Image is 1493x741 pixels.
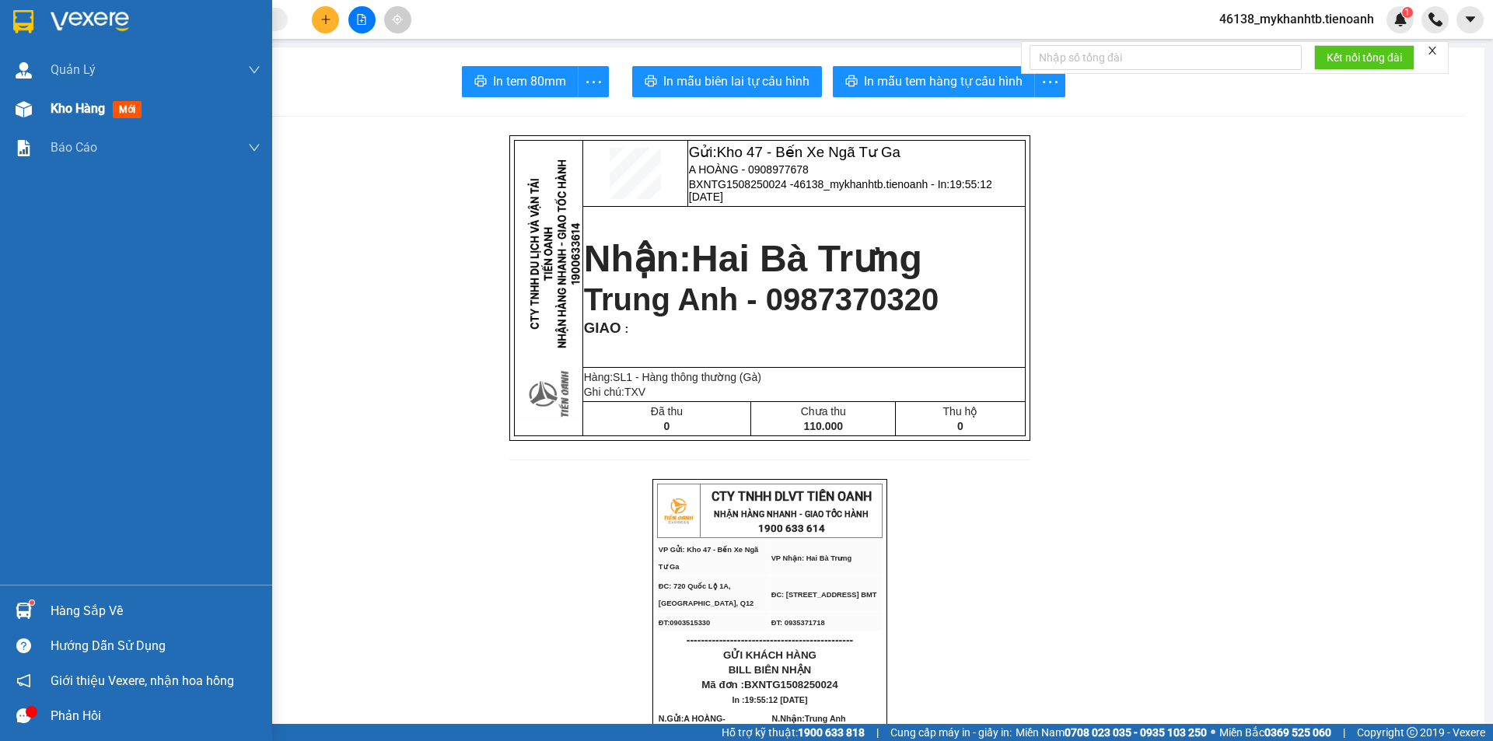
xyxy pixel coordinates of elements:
[16,140,32,156] img: solution-icon
[689,163,809,176] span: A HOÀNG - 0908977678
[758,523,825,534] strong: 1900 633 614
[632,66,822,97] button: printerIn mẫu biên lai tự cấu hình
[16,112,181,197] strong: Nhận:
[798,726,865,739] strong: 1900 633 818
[320,14,331,25] span: plus
[729,664,812,676] span: BILL BIÊN NHẬN
[772,714,855,740] span: N.Nhận:
[645,75,657,89] span: printer
[584,238,922,279] strong: Nhận:
[51,599,260,623] div: Hàng sắp về
[1034,66,1065,97] button: more
[801,405,846,418] span: Chưa thu
[1065,726,1207,739] strong: 0708 023 035 - 0935 103 250
[943,405,978,418] span: Thu hộ
[51,101,105,116] span: Kho hàng
[1427,45,1438,56] span: close
[1393,12,1407,26] img: icon-new-feature
[621,323,628,335] span: :
[348,6,376,33] button: file-add
[772,714,855,740] span: Trung Anh -
[584,386,645,398] span: Ghi chú:
[51,634,260,658] div: Hướng dẫn sử dụng
[659,619,710,627] span: ĐT:0903515330
[51,704,260,728] div: Phản hồi
[16,673,31,688] span: notification
[745,695,808,704] span: 19:55:12 [DATE]
[626,371,761,383] span: 1 - Hàng thông thường (Gà)
[356,14,367,25] span: file-add
[1402,7,1413,18] sup: 1
[689,178,992,203] span: BXNTG1508250024 -
[1219,724,1331,741] span: Miền Bắc
[689,178,992,203] span: 46138_mykhanhtb.tienoanh - In:
[712,489,872,504] span: CTY TNHH DLVT TIẾN OANH
[803,420,843,432] span: 110.000
[771,554,851,562] span: VP Nhận: Hai Bà Trưng
[1016,724,1207,741] span: Miền Nam
[723,649,816,661] span: GỬI KHÁCH HÀNG
[833,66,1035,97] button: printerIn mẫu tem hàng tự cấu hình
[1211,729,1215,736] span: ⚪️
[462,66,579,97] button: printerIn tem 80mm
[1030,45,1302,70] input: Nhập số tổng đài
[733,695,808,704] span: In :
[51,60,96,79] span: Quản Lý
[493,72,566,91] span: In tem 80mm
[845,75,858,89] span: printer
[51,671,234,690] span: Giới thiệu Vexere, nhận hoa hồng
[722,724,865,741] span: Hỗ trợ kỹ thuật:
[691,238,922,279] span: Hai Bà Trưng
[578,66,609,97] button: more
[16,603,32,619] img: warehouse-icon
[1327,49,1402,66] span: Kết nối tổng đài
[659,714,736,740] span: N.Gửi:
[689,178,992,203] span: 19:55:12 [DATE]
[659,546,758,571] span: VP Gửi: Kho 47 - Bến Xe Ngã Tư Ga
[16,638,31,653] span: question-circle
[1035,72,1065,92] span: more
[1264,726,1331,739] strong: 0369 525 060
[890,724,1012,741] span: Cung cấp máy in - giấy in:
[584,371,761,383] span: Hàng:SL
[30,600,34,605] sup: 1
[1207,9,1386,29] span: 46138_mykhanhtb.tienoanh
[579,72,608,92] span: more
[659,582,754,607] span: ĐC: 720 Quốc Lộ 1A, [GEOGRAPHIC_DATA], Q12
[663,72,809,91] span: In mẫu biên lai tự cấu hình
[69,75,227,103] span: 46138_mykhanhtb.tienoanh - In:
[876,724,879,741] span: |
[701,679,837,690] span: Mã đơn :
[69,45,206,58] span: A HOÀNG - 0908977678
[69,9,205,42] span: Gửi:
[624,386,645,398] span: TXV
[51,138,97,157] span: Báo cáo
[384,6,411,33] button: aim
[1407,727,1418,738] span: copyright
[16,62,32,79] img: warehouse-icon
[689,144,900,160] span: Gửi:
[651,405,683,418] span: Đã thu
[69,9,205,42] span: Kho 47 - Bến Xe Ngã Tư Ga
[659,491,698,530] img: logo
[392,14,403,25] span: aim
[1463,12,1477,26] span: caret-down
[1456,6,1484,33] button: caret-down
[91,89,182,103] span: 19:55:12 [DATE]
[16,101,32,117] img: warehouse-icon
[584,282,939,316] span: Trung Anh - 0987370320
[248,142,260,154] span: down
[312,6,339,33] button: plus
[714,509,869,519] strong: NHẬN HÀNG NHANH - GIAO TỐC HÀNH
[474,75,487,89] span: printer
[113,101,142,118] span: mới
[771,591,877,599] span: ĐC: [STREET_ADDRESS] BMT
[584,320,621,336] span: GIAO
[771,619,825,627] span: ĐT: 0935371718
[744,679,838,690] span: BXNTG1508250024
[1428,12,1442,26] img: phone-icon
[864,72,1023,91] span: In mẫu tem hàng tự cấu hình
[687,634,853,646] span: ----------------------------------------------
[664,420,670,432] span: 0
[248,64,260,76] span: down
